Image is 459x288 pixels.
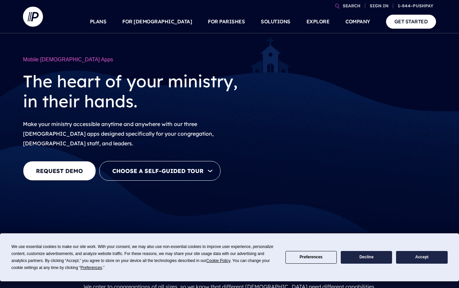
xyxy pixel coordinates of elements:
h2: The heart of your ministry, in their hands. [23,66,256,117]
h1: Mobile [DEMOGRAPHIC_DATA] Apps [23,53,256,66]
a: FOR PARISHES [208,10,245,33]
span: Preferences [81,265,102,270]
a: FOR [DEMOGRAPHIC_DATA] [122,10,192,33]
span: Cookie Policy [206,258,230,263]
a: GET STARTED [386,15,436,28]
button: Choose a Self-guided Tour [99,161,221,181]
a: PLANS [90,10,107,33]
span: Make your ministry accessible anytime and anywhere with our three [DEMOGRAPHIC_DATA] apps designe... [23,121,214,147]
a: REQUEST DEMO [23,161,96,181]
div: We use essential cookies to make our site work. With your consent, we may also use non-essential ... [11,243,277,271]
button: Decline [341,251,392,264]
button: Preferences [285,251,337,264]
button: Accept [396,251,447,264]
a: EXPLORE [306,10,330,33]
a: SOLUTIONS [261,10,290,33]
a: COMPANY [345,10,370,33]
